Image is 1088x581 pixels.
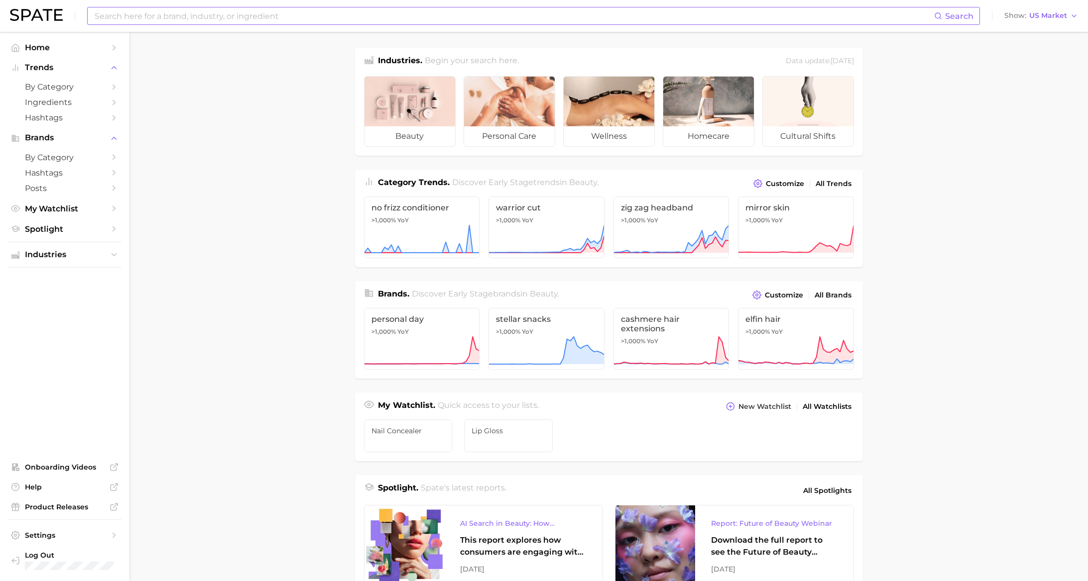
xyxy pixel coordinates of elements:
span: >1,000% [371,216,396,224]
a: personal care [464,76,555,147]
span: by Category [25,153,105,162]
a: by Category [8,79,121,95]
button: ShowUS Market [1002,9,1081,22]
span: warrior cut [496,203,597,212]
a: All Watchlists [800,400,854,413]
span: cultural shifts [763,126,853,146]
input: Search here for a brand, industry, or ingredient [94,7,934,24]
span: cashmere hair extensions [621,314,722,333]
span: >1,000% [621,216,645,224]
span: Hashtags [25,168,105,178]
span: New Watchlist [738,402,791,411]
span: All Trends [816,180,851,188]
a: Log out. Currently logged in with e-mail leon@palladiobeauty.com. [8,548,121,573]
span: YoY [397,328,409,336]
span: >1,000% [621,337,645,345]
h2: Spate's latest reports. [421,482,506,499]
div: Data update: [DATE] [786,55,854,68]
span: zig zag headband [621,203,722,212]
button: Brands [8,130,121,145]
span: Spotlight [25,224,105,234]
h2: Begin your search here. [425,55,519,68]
span: elfin hair [745,314,846,324]
a: no frizz conditioner>1,000% YoY [364,196,480,258]
span: personal care [464,126,555,146]
a: Posts [8,181,121,196]
span: Nail Concealer [371,427,445,435]
a: All Brands [812,289,854,302]
h2: Quick access to your lists. [438,399,539,413]
span: >1,000% [745,328,770,335]
span: Ingredients [25,97,105,107]
a: My Watchlist [8,201,121,216]
span: Home [25,43,105,52]
span: beauty [530,289,558,298]
a: cultural shifts [762,76,854,147]
h1: My Watchlist. [378,399,435,413]
span: Onboarding Videos [25,463,105,472]
a: beauty [364,76,456,147]
span: YoY [647,337,658,345]
span: Lip Gloss [472,427,545,435]
span: Discover Early Stage trends in . [452,178,599,187]
span: wellness [564,126,654,146]
span: YoY [771,328,783,336]
span: beauty [364,126,455,146]
div: This report explores how consumers are engaging with AI-powered search tools — and what it means ... [460,534,587,558]
span: All Spotlights [803,484,851,496]
a: Product Releases [8,499,121,514]
button: Industries [8,247,121,262]
h1: Spotlight. [378,482,418,499]
span: beauty [569,178,597,187]
span: homecare [663,126,754,146]
a: mirror skin>1,000% YoY [738,196,854,258]
button: Trends [8,60,121,75]
h1: Industries. [378,55,422,68]
span: All Watchlists [803,402,851,411]
a: Spotlight [8,221,121,237]
span: Show [1004,13,1026,18]
span: Category Trends . [378,178,450,187]
span: Help [25,483,105,491]
a: Hashtags [8,110,121,125]
a: homecare [663,76,754,147]
span: Hashtags [25,113,105,122]
a: Help [8,480,121,494]
span: mirror skin [745,203,846,212]
a: All Trends [813,177,854,191]
div: [DATE] [460,563,587,575]
div: AI Search in Beauty: How Consumers Are Using ChatGPT vs. Google Search [460,517,587,529]
span: Trends [25,63,105,72]
button: New Watchlist [724,399,793,413]
span: by Category [25,82,105,92]
a: Settings [8,528,121,543]
span: stellar snacks [496,314,597,324]
img: SPATE [10,9,63,21]
span: Discover Early Stage brands in . [412,289,559,298]
span: Brands . [378,289,409,298]
a: personal day>1,000% YoY [364,308,480,370]
span: Product Releases [25,502,105,511]
span: YoY [397,216,409,224]
span: YoY [522,216,533,224]
span: Customize [765,291,803,299]
span: All Brands [815,291,851,299]
span: YoY [647,216,658,224]
span: My Watchlist [25,204,105,213]
a: Lip Gloss [464,419,553,452]
a: by Category [8,150,121,165]
span: YoY [771,216,783,224]
button: Customize [751,177,806,191]
a: cashmere hair extensions>1,000% YoY [613,308,729,370]
span: >1,000% [745,216,770,224]
a: Nail Concealer [364,419,453,452]
span: Brands [25,133,105,142]
div: Download the full report to see the Future of Beauty trends we unpacked during the webinar. [711,534,838,558]
span: Industries [25,250,105,259]
span: Posts [25,184,105,193]
a: zig zag headband>1,000% YoY [613,196,729,258]
span: Settings [25,531,105,540]
span: >1,000% [496,328,520,335]
a: stellar snacks>1,000% YoY [488,308,604,370]
span: Search [945,11,973,21]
